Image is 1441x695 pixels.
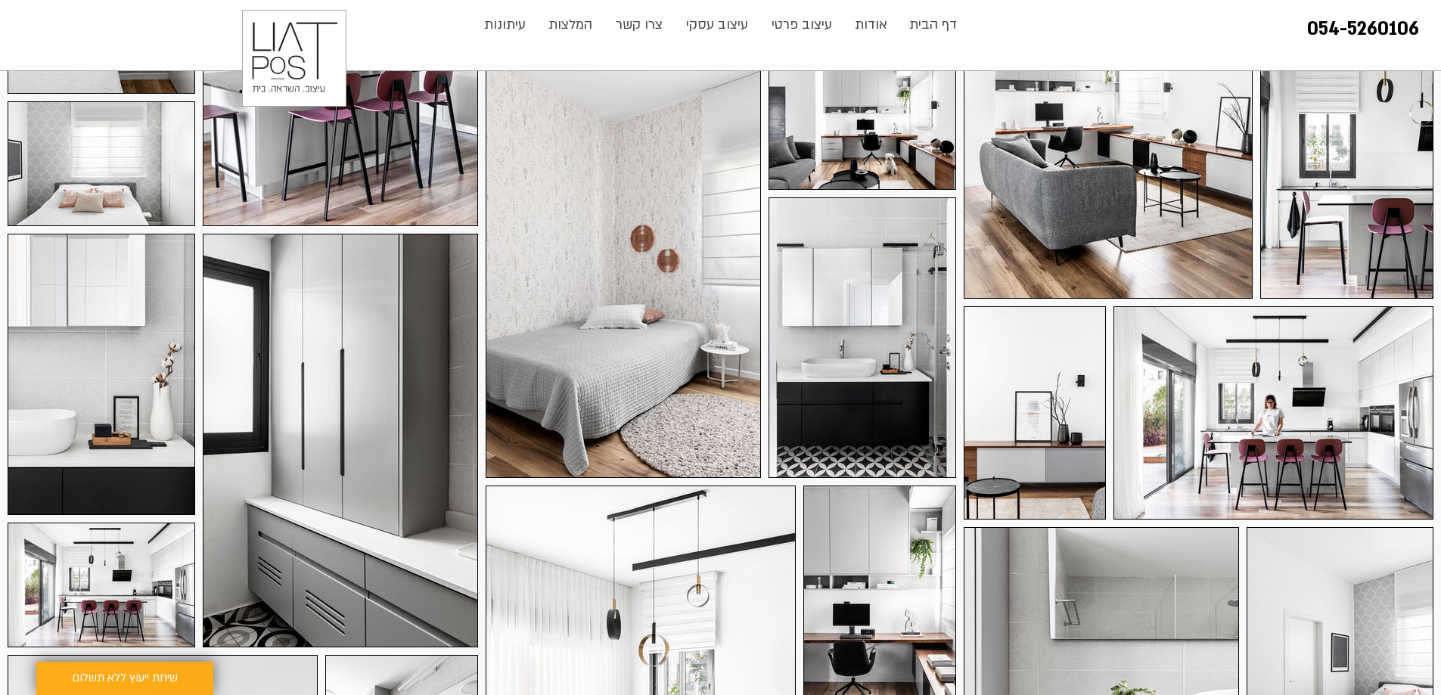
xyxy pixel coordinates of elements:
p: אודות [847,10,895,40]
p: עיצוב פרטי [764,10,840,40]
a: שיחת ייעוץ ללא תשלום [36,662,213,695]
a: המלצות [537,10,604,40]
a: דף הבית [899,10,968,40]
a: 054-5260106 [1307,17,1419,42]
a: עיצוב פרטי [760,10,844,40]
p: המלצות [541,10,600,40]
p: עיתונות [477,10,533,40]
a: עיצוב עסקי [675,10,760,40]
a: עיתונות [473,10,537,40]
a: אודות [844,10,899,40]
p: דף הבית [902,10,964,40]
p: צרו קשר [608,10,670,40]
span: שיחת ייעוץ ללא תשלום [72,669,178,687]
a: צרו קשר [604,10,675,40]
nav: אתר [472,10,969,40]
p: עיצוב עסקי [679,10,756,40]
